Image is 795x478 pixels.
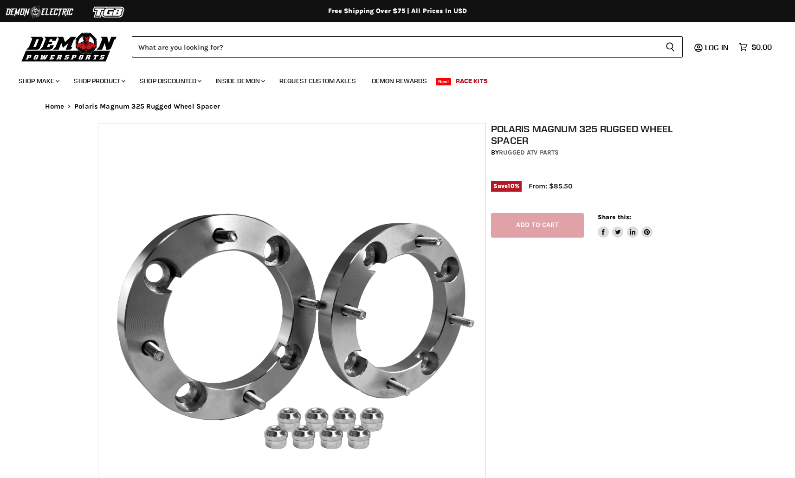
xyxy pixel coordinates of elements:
[508,182,514,189] span: 10
[705,43,729,52] span: Log in
[491,181,522,191] span: Save %
[499,149,559,156] a: Rugged ATV Parts
[449,71,495,90] a: Race Kits
[12,68,769,90] ul: Main menu
[598,213,631,220] span: Share this:
[26,103,769,110] nav: Breadcrumbs
[67,71,131,90] a: Shop Product
[5,3,74,21] img: Demon Electric Logo 2
[365,71,434,90] a: Demon Rewards
[209,71,271,90] a: Inside Demon
[272,71,363,90] a: Request Custom Axles
[19,30,120,63] img: Demon Powersports
[132,36,683,58] form: Product
[74,3,144,21] img: TGB Logo 2
[658,36,683,58] button: Search
[132,36,658,58] input: Search
[701,43,734,52] a: Log in
[598,213,653,238] aside: Share this:
[529,182,572,190] span: From: $85.50
[26,7,769,15] div: Free Shipping Over $75 | All Prices In USD
[12,71,65,90] a: Shop Make
[45,103,65,110] a: Home
[133,71,207,90] a: Shop Discounted
[436,78,452,85] span: New!
[734,40,776,54] a: $0.00
[74,103,220,110] span: Polaris Magnum 325 Rugged Wheel Spacer
[491,148,703,158] div: by
[491,123,703,146] h1: Polaris Magnum 325 Rugged Wheel Spacer
[751,43,772,52] span: $0.00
